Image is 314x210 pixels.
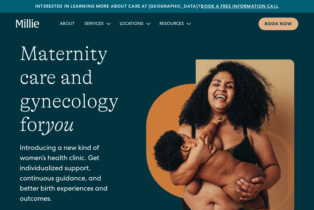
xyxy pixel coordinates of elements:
[120,21,143,27] div: Locations
[258,18,298,30] a: Book now
[55,18,80,29] a: About
[20,42,122,136] h1: Maternity care and gynecology for
[159,21,184,27] div: Resources
[115,18,155,29] div: Locations
[80,18,115,29] div: Services
[85,21,104,27] div: Services
[20,144,122,205] p: Introducing a new kind of women’s health clinic. Get individualized support, continuous guidance,...
[155,18,195,29] div: Resources
[201,5,279,9] a: Book a free information call
[265,21,292,28] div: Book now
[45,113,74,135] em: you
[16,19,40,29] a: home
